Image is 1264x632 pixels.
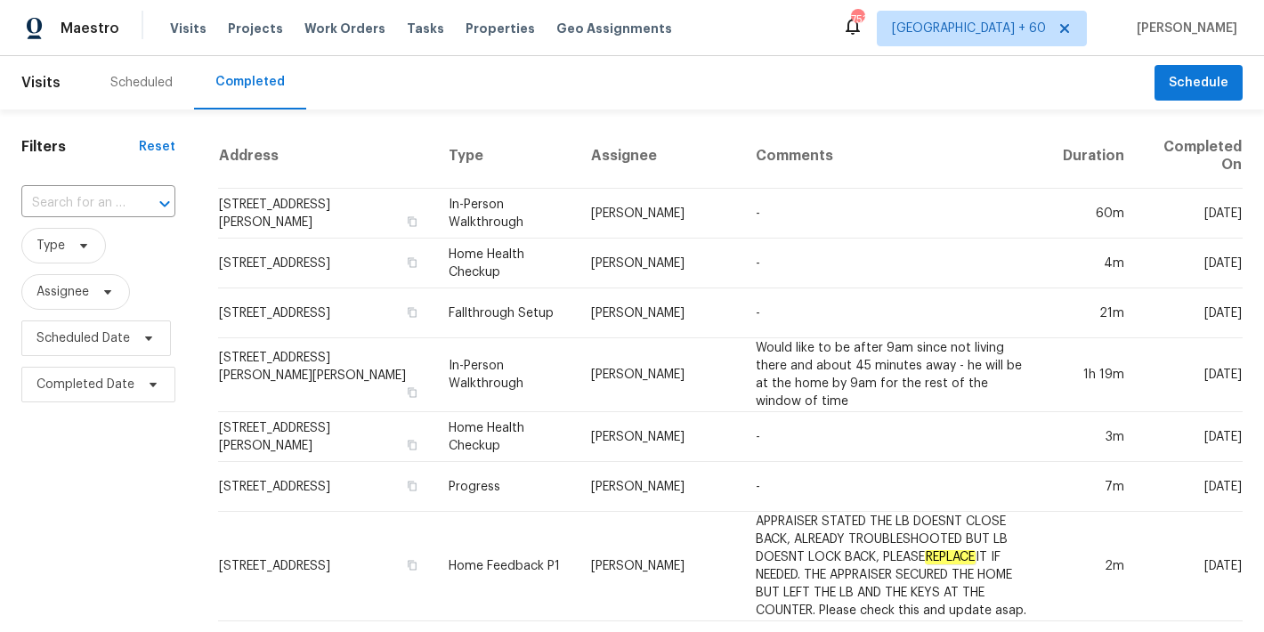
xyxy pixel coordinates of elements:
th: Duration [1049,124,1138,189]
td: 7m [1049,462,1138,512]
td: APPRAISER STATED THE LB DOESNT CLOSE BACK, ALREADY TROUBLESHOOTED BUT LB DOESNT LOCK BACK, PLEASE... [741,512,1049,621]
td: [DATE] [1138,412,1243,462]
span: Visits [21,63,61,102]
td: [STREET_ADDRESS] [218,462,434,512]
th: Type [434,124,577,189]
td: - [741,462,1049,512]
div: Completed [215,73,285,91]
td: 2m [1049,512,1138,621]
td: [PERSON_NAME] [577,412,741,462]
span: [GEOGRAPHIC_DATA] + 60 [892,20,1046,37]
td: In-Person Walkthrough [434,189,577,239]
td: Home Health Checkup [434,239,577,288]
th: Address [218,124,434,189]
th: Assignee [577,124,741,189]
th: Completed On [1138,124,1243,189]
span: Geo Assignments [556,20,672,37]
span: Type [36,237,65,255]
button: Copy Address [404,437,420,453]
span: Work Orders [304,20,385,37]
div: 753 [851,11,863,28]
button: Copy Address [404,557,420,573]
button: Copy Address [404,255,420,271]
td: - [741,189,1049,239]
div: Reset [139,138,175,156]
span: Schedule [1169,72,1228,94]
span: Properties [466,20,535,37]
td: 21m [1049,288,1138,338]
td: - [741,288,1049,338]
td: [PERSON_NAME] [577,512,741,621]
span: Scheduled Date [36,329,130,347]
span: Assignee [36,283,89,301]
button: Open [152,191,177,216]
td: [PERSON_NAME] [577,462,741,512]
td: 3m [1049,412,1138,462]
th: Comments [741,124,1049,189]
span: Maestro [61,20,119,37]
td: Home Health Checkup [434,412,577,462]
button: Copy Address [404,385,420,401]
td: Home Feedback P1 [434,512,577,621]
td: [DATE] [1138,288,1243,338]
td: Progress [434,462,577,512]
span: Projects [228,20,283,37]
td: [DATE] [1138,239,1243,288]
h1: Filters [21,138,139,156]
td: [STREET_ADDRESS] [218,288,434,338]
td: Would like to be after 9am since not living there and about 45 minutes away - he will be at the h... [741,338,1049,412]
button: Copy Address [404,478,420,494]
td: 1h 19m [1049,338,1138,412]
td: [STREET_ADDRESS][PERSON_NAME][PERSON_NAME] [218,338,434,412]
td: In-Person Walkthrough [434,338,577,412]
td: [PERSON_NAME] [577,189,741,239]
td: [STREET_ADDRESS] [218,239,434,288]
td: Fallthrough Setup [434,288,577,338]
span: Tasks [407,22,444,35]
td: [STREET_ADDRESS][PERSON_NAME] [218,412,434,462]
td: 60m [1049,189,1138,239]
td: [PERSON_NAME] [577,288,741,338]
td: [PERSON_NAME] [577,239,741,288]
td: [DATE] [1138,512,1243,621]
em: REPLACE [925,550,976,564]
td: - [741,412,1049,462]
td: 4m [1049,239,1138,288]
td: [PERSON_NAME] [577,338,741,412]
td: [DATE] [1138,462,1243,512]
div: Scheduled [110,74,173,92]
button: Schedule [1155,65,1243,101]
input: Search for an address... [21,190,126,217]
span: Completed Date [36,376,134,393]
span: [PERSON_NAME] [1130,20,1237,37]
span: Visits [170,20,207,37]
button: Copy Address [404,304,420,320]
td: - [741,239,1049,288]
td: [STREET_ADDRESS] [218,512,434,621]
button: Copy Address [404,214,420,230]
td: [DATE] [1138,189,1243,239]
td: [STREET_ADDRESS][PERSON_NAME] [218,189,434,239]
td: [DATE] [1138,338,1243,412]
